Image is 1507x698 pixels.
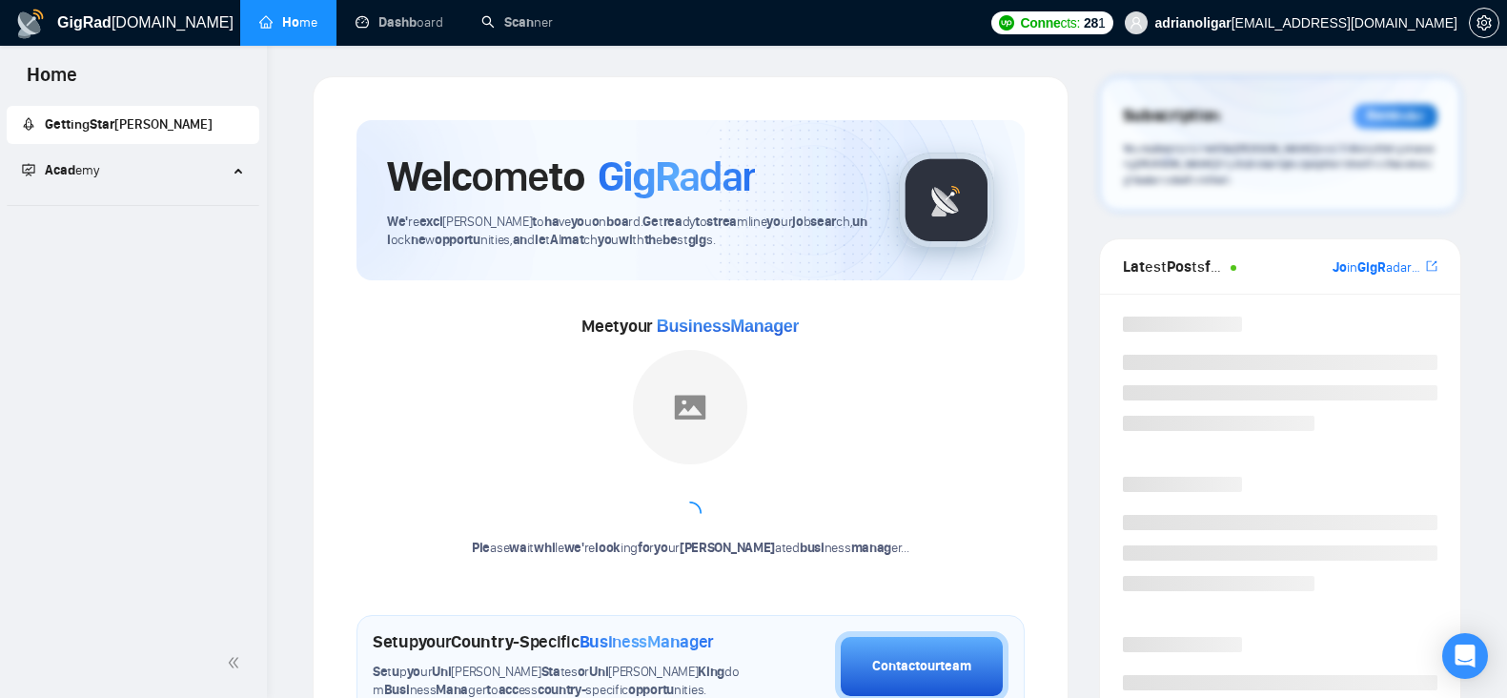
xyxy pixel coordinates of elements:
b: yo [571,214,584,230]
b: wa [509,540,526,556]
b: t [486,682,491,698]
b: GigRad [57,14,112,31]
span: adar [598,151,755,202]
b: Ge [642,214,658,230]
span: setting [1470,15,1498,31]
span: nder [1367,107,1424,125]
b: Jo [1333,259,1347,276]
b: Conne [1020,15,1060,31]
b: yo [654,540,667,556]
b: We' [387,214,408,230]
a: JoinGigRadarSlacknity [1333,257,1422,278]
b: le [535,232,545,248]
b: T [1340,141,1346,155]
span: double-left [227,653,246,672]
b: strea [706,214,737,230]
b: A [550,232,559,248]
b: GigR [598,151,679,202]
b: o [578,664,585,680]
b: country- [538,682,586,698]
b: te [940,658,952,674]
span: loading [678,501,703,525]
a: dashboardDashboard [356,14,443,31]
b: t [695,214,700,230]
b: to [548,151,584,202]
span: ome [387,151,598,202]
span: act r am [872,658,971,674]
b: be [662,232,677,248]
a: searchScanner [481,14,553,31]
b: opportu [628,682,674,698]
span: ness ger [657,317,800,336]
b: Country-S [451,631,529,652]
span: ur iption ll e wed. o ep ngs ing hly, ke re ur ent hod s ugh nce ore n. [1123,141,1435,187]
div: Open Intercom Messenger [1442,633,1488,679]
b: [PERSON_NAME] [1234,141,1317,155]
b: paym [1304,156,1333,171]
b: Se [373,664,387,680]
b: [PERSON_NAME] [1135,156,1218,171]
b: ne [411,232,425,248]
span: [EMAIL_ADDRESS][DOMAIN_NAME] [1155,15,1457,31]
span: iption [1123,105,1220,126]
span: export [1426,258,1437,274]
span: [DOMAIN_NAME] [57,14,234,31]
span: user [1130,16,1143,30]
b: Sla [1412,259,1431,276]
b: whi [534,540,555,556]
b: exci [419,214,443,230]
b: Se [373,631,392,652]
b: ke [1352,141,1364,155]
img: logo [15,9,46,39]
b: the [1207,173,1224,187]
span: me [27,63,77,86]
b: yo [598,232,611,248]
b: ha [544,214,559,230]
b: manag [851,540,892,556]
b: Mana [647,631,689,652]
b: Me [581,316,603,337]
span: 1 [1084,15,1105,31]
b: Busi [384,682,410,698]
b: sear [810,214,836,230]
span: ing [PERSON_NAME] [45,116,213,133]
b: Busi [657,317,693,336]
img: gigradar-logo.png [899,153,994,248]
b: GigR [1357,259,1386,276]
b: Lat [1123,257,1145,276]
b: bala [1135,173,1157,187]
button: setting [1469,8,1499,38]
b: b [1223,141,1230,155]
b: t [532,214,537,230]
b: Remi [1367,108,1397,124]
b: wi [1206,141,1217,155]
b: yo [620,316,637,337]
a: setting [1469,15,1499,31]
b: yo [418,631,436,652]
b: [PERSON_NAME] [680,540,775,556]
b: unl [387,214,867,248]
b: rea [663,214,682,230]
b: mat [560,232,583,248]
a: export [1426,257,1437,276]
b: Mana [436,682,468,698]
b: Uni [432,664,451,680]
b: su [1262,156,1273,171]
b: look [595,540,621,556]
b: 28 [1084,15,1098,31]
b: Ho [27,63,51,87]
b: Gett [45,116,71,133]
b: gig [688,232,706,248]
li: Getting Started [7,106,259,144]
span: cts: [1020,15,1080,31]
b: thi [1376,141,1390,155]
span: et ur [581,316,653,337]
b: jo [792,214,803,230]
span: emy [45,162,99,178]
span: t p ur [PERSON_NAME] tes r [PERSON_NAME] dom ness ger o ess specific nities. [373,664,740,698]
b: fr [1205,257,1221,276]
b: ha [1389,156,1401,171]
b: King [698,664,724,680]
b: fo [638,540,649,556]
b: Mana [730,317,773,336]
